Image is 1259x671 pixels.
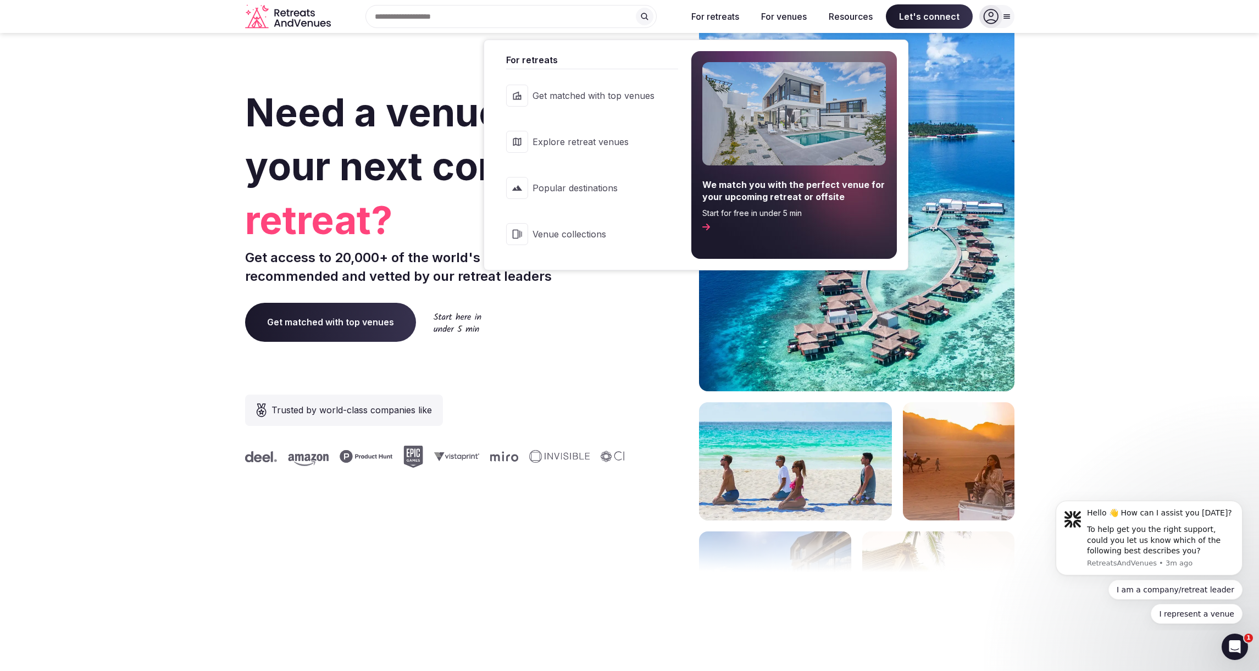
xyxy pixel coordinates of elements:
[484,451,512,462] svg: Miro company logo
[397,446,417,468] svg: Epic Games company logo
[1244,634,1253,642] span: 1
[495,120,678,164] a: Explore retreat venues
[820,4,881,29] button: Resources
[533,90,655,102] span: Get matched with top venues
[886,4,973,29] span: Let's connect
[271,403,432,417] span: Trusted by world-class companies like
[495,212,678,256] a: Venue collections
[495,166,678,210] a: Popular destinations
[702,208,886,219] span: Start for free in under 5 min
[506,53,678,66] span: For retreats
[245,303,416,341] a: Get matched with top venues
[1222,634,1248,660] iframe: Intercom live chat
[245,248,625,285] p: Get access to 20,000+ of the world's top retreat venues recommended and vetted by our retreat lea...
[1039,491,1259,630] iframe: Intercom notifications message
[245,193,625,247] span: retreat?
[903,402,1014,520] img: woman sitting in back of truck with camels
[683,4,748,29] button: For retreats
[434,313,481,332] img: Start here in under 5 min
[702,62,886,165] img: For retreats
[699,402,892,520] img: yoga on tropical beach
[533,228,655,240] span: Venue collections
[239,451,271,462] svg: Deel company logo
[428,452,473,461] svg: Vistaprint company logo
[533,136,655,148] span: Explore retreat venues
[691,51,897,259] a: We match you with the perfect venue for your upcoming retreat or offsiteStart for free in under 5...
[702,179,886,203] span: We match you with the perfect venue for your upcoming retreat or offsite
[245,89,606,190] span: Need a venue for your next company
[533,182,655,194] span: Popular destinations
[495,74,678,118] a: Get matched with top venues
[245,4,333,29] a: Visit the homepage
[752,4,816,29] button: For venues
[245,4,333,29] svg: Retreats and Venues company logo
[523,450,584,463] svg: Invisible company logo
